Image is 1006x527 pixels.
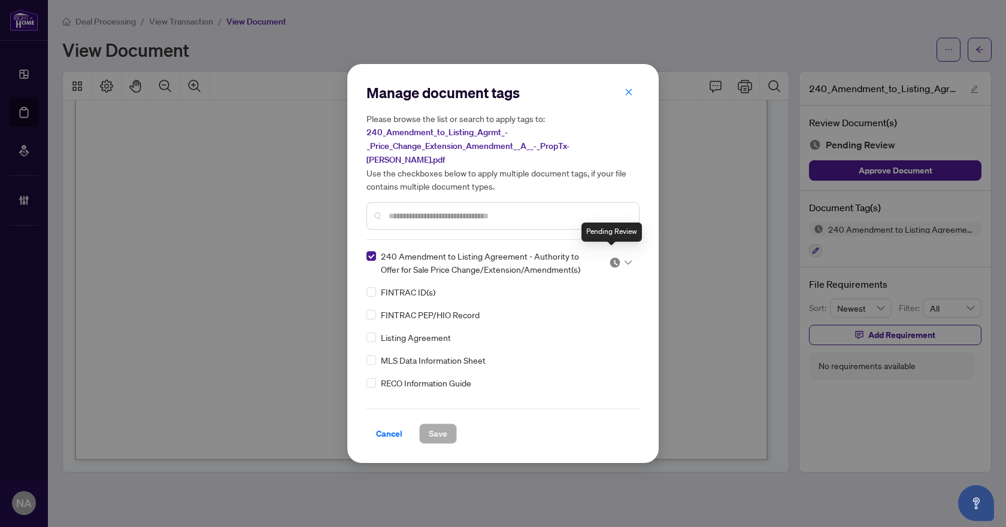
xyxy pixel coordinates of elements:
span: MLS Data Information Sheet [381,354,486,367]
span: Pending Review [609,257,632,269]
button: Open asap [958,485,994,521]
span: FINTRAC ID(s) [381,285,435,298]
span: 240 Amendment to Listing Agreement - Authority to Offer for Sale Price Change/Extension/Amendment(s) [381,249,595,276]
span: RECO Information Guide [381,376,471,389]
span: FINTRAC PEP/HIO Record [381,308,480,321]
button: Save [419,424,457,444]
img: status [609,257,621,269]
span: Cancel [376,424,402,443]
h5: Please browse the list or search to apply tags to: Use the checkboxes below to apply multiple doc... [366,112,640,193]
h2: Manage document tags [366,83,640,102]
span: 240_Amendment_to_Listing_Agrmt_-_Price_Change_Extension_Amendment__A__-_PropTx-[PERSON_NAME].pdf [366,127,569,165]
span: Listing Agreement [381,331,451,344]
button: Cancel [366,424,412,444]
div: Pending Review [581,223,642,242]
span: close [625,88,633,96]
